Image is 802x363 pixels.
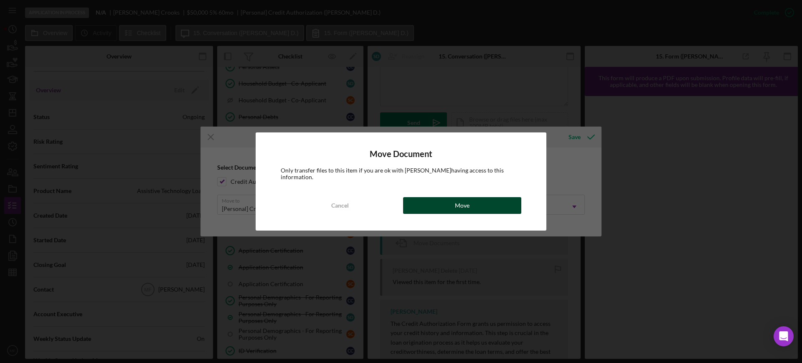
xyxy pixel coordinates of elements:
div: Only transfer files to this item if you are ok with [PERSON_NAME] having access to this information. [281,167,521,180]
h4: Move Document [281,149,521,159]
div: Open Intercom Messenger [774,326,794,346]
button: Cancel [281,197,399,214]
div: Move [455,197,470,214]
div: Cancel [331,197,349,214]
button: Move [403,197,521,214]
